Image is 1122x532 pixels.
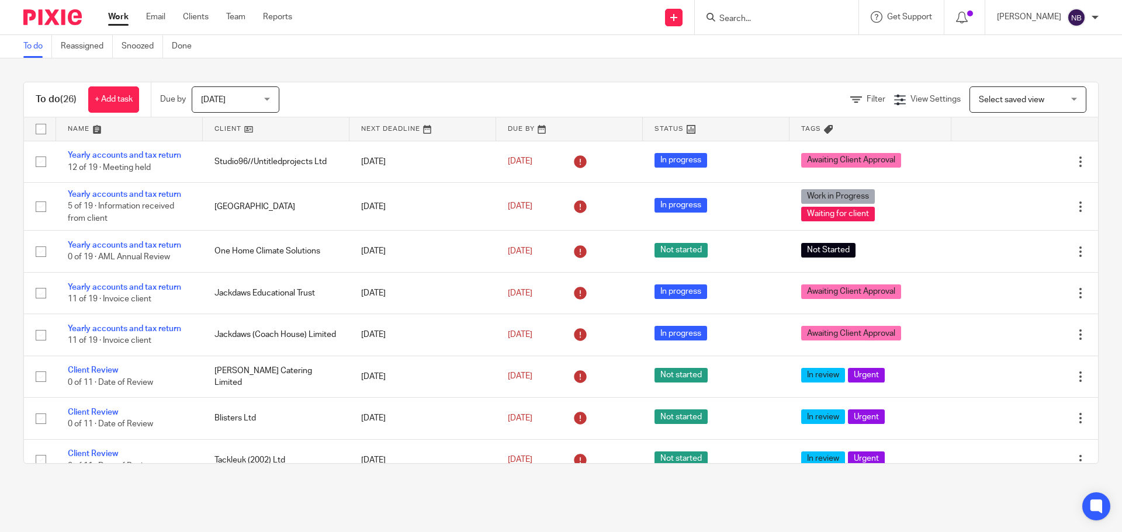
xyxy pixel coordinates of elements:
[848,451,885,466] span: Urgent
[68,203,174,223] span: 5 of 19 · Information received from client
[183,11,209,23] a: Clients
[887,13,932,21] span: Get Support
[349,182,496,230] td: [DATE]
[848,409,885,424] span: Urgent
[203,314,349,356] td: Jackdaws (Coach House) Limited
[23,9,82,25] img: Pixie
[122,35,163,58] a: Snoozed
[203,141,349,182] td: Studio96//Untitledprojects Ltd
[68,337,151,345] span: 11 of 19 · Invoice client
[203,182,349,230] td: [GEOGRAPHIC_DATA]
[718,14,823,25] input: Search
[88,86,139,113] a: + Add task
[508,247,532,255] span: [DATE]
[801,451,845,466] span: In review
[801,409,845,424] span: In review
[654,198,707,213] span: In progress
[801,126,821,132] span: Tags
[801,153,901,168] span: Awaiting Client Approval
[801,207,875,221] span: Waiting for client
[226,11,245,23] a: Team
[36,93,77,106] h1: To do
[654,368,708,383] span: Not started
[508,202,532,210] span: [DATE]
[60,95,77,104] span: (26)
[867,95,885,103] span: Filter
[801,189,875,204] span: Work in Progress
[203,439,349,481] td: Tackleuk (2002) Ltd
[108,11,129,23] a: Work
[349,398,496,439] td: [DATE]
[68,253,170,262] span: 0 of 19 · AML Annual Review
[848,368,885,383] span: Urgent
[801,243,856,258] span: Not Started
[203,356,349,397] td: [PERSON_NAME] Catering Limited
[349,439,496,481] td: [DATE]
[508,289,532,297] span: [DATE]
[201,96,226,104] span: [DATE]
[68,450,118,458] a: Client Review
[68,295,151,303] span: 11 of 19 · Invoice client
[349,356,496,397] td: [DATE]
[68,325,181,333] a: Yearly accounts and tax return
[349,231,496,272] td: [DATE]
[203,231,349,272] td: One Home Climate Solutions
[801,284,901,299] span: Awaiting Client Approval
[654,451,708,466] span: Not started
[68,408,118,416] a: Client Review
[654,153,707,168] span: In progress
[508,456,532,464] span: [DATE]
[654,409,708,424] span: Not started
[997,11,1061,23] p: [PERSON_NAME]
[68,366,118,374] a: Client Review
[68,283,181,291] a: Yearly accounts and tax return
[68,378,153,387] span: 0 of 11 · Date of Review
[263,11,292,23] a: Reports
[508,373,532,381] span: [DATE]
[910,95,961,103] span: View Settings
[68,164,151,172] span: 12 of 19 · Meeting held
[172,35,200,58] a: Done
[508,158,532,166] span: [DATE]
[1067,8,1086,27] img: svg%3E
[349,141,496,182] td: [DATE]
[68,190,181,199] a: Yearly accounts and tax return
[508,414,532,422] span: [DATE]
[654,326,707,340] span: In progress
[801,368,845,383] span: In review
[203,272,349,314] td: Jackdaws Educational Trust
[203,398,349,439] td: Blisters Ltd
[654,284,707,299] span: In progress
[654,243,708,258] span: Not started
[801,326,901,340] span: Awaiting Client Approval
[68,151,181,159] a: Yearly accounts and tax return
[68,420,153,428] span: 0 of 11 · Date of Review
[68,462,153,470] span: 0 of 11 · Date of Review
[160,93,186,105] p: Due by
[349,272,496,314] td: [DATE]
[61,35,113,58] a: Reassigned
[508,331,532,339] span: [DATE]
[146,11,165,23] a: Email
[979,96,1044,104] span: Select saved view
[68,241,181,249] a: Yearly accounts and tax return
[349,314,496,356] td: [DATE]
[23,35,52,58] a: To do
